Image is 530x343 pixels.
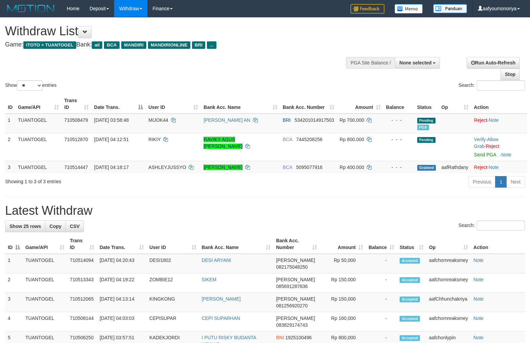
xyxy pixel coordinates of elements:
th: ID: activate to sort column descending [5,234,23,254]
td: DESI1802 [147,254,199,273]
span: Copy [49,224,61,229]
td: [DATE] 04:19:22 [97,273,147,293]
a: Note [473,296,484,302]
td: 4 [5,312,23,331]
a: Verify [474,137,486,142]
th: Amount: activate to sort column ascending [337,94,383,114]
span: Copy 082175048250 to clipboard [276,264,308,270]
button: None selected [395,57,440,69]
td: TUANTOGEL [23,254,67,273]
td: TUANTOGEL [23,293,67,312]
span: [DATE] 03:58:48 [94,117,129,123]
th: Action [471,234,525,254]
a: Reject [474,165,487,170]
a: DESI ARYANI [202,258,231,263]
span: Rp 400.000 [340,165,364,170]
img: Feedback.jpg [351,4,384,14]
th: Status [415,94,439,114]
span: 710514447 [64,165,88,170]
span: ... [207,41,216,49]
a: [PERSON_NAME] [202,296,241,302]
a: [PERSON_NAME] [204,165,242,170]
td: - [366,254,397,273]
td: 3 [5,293,23,312]
td: Rp 160,000 [320,312,366,331]
td: - [366,273,397,293]
div: - - - [386,117,412,123]
th: Trans ID: activate to sort column ascending [67,234,97,254]
span: · [474,137,498,149]
input: Search: [477,80,525,91]
a: CSV [65,221,84,232]
th: User ID: activate to sort column ascending [147,234,199,254]
a: Run Auto-Refresh [467,57,520,69]
td: 1 [5,114,15,133]
h1: Latest Withdraw [5,204,525,217]
span: Marked by aafchonlypin [417,125,429,130]
span: [DATE] 04:18:17 [94,165,129,170]
th: Trans ID: activate to sort column ascending [62,94,91,114]
th: Op: activate to sort column ascending [426,234,471,254]
span: BCA [104,41,119,49]
td: TUANTOGEL [15,161,62,173]
div: Showing 1 to 3 of 3 entries [5,175,216,185]
td: ZOMBIE12 [147,273,199,293]
td: Rp 150,000 [320,293,366,312]
td: 1 [5,254,23,273]
img: MOTION_logo.png [5,3,57,14]
td: 710513343 [67,273,97,293]
td: aafChhunchakriya [426,293,471,312]
a: Stop [501,69,520,80]
th: Bank Acc. Name: activate to sort column ascending [199,234,274,254]
span: Copy 081256920270 to clipboard [276,303,308,308]
span: BCA [283,137,292,142]
td: TUANTOGEL [15,114,62,133]
td: aafchornreaksmey [426,254,471,273]
th: ID [5,94,15,114]
td: Rp 150,000 [320,273,366,293]
span: [PERSON_NAME] [276,277,315,282]
th: Date Trans.: activate to sort column ascending [97,234,147,254]
span: Copy 7445208256 to clipboard [296,137,323,142]
a: Send PGA [474,152,496,157]
div: PGA Site Balance / [346,57,395,69]
td: [DATE] 04:20:43 [97,254,147,273]
span: Grabbed [417,165,436,171]
span: Copy 1925100496 to clipboard [285,335,312,340]
th: Amount: activate to sort column ascending [320,234,366,254]
a: Copy [45,221,66,232]
span: Copy 083829174743 to clipboard [276,322,308,328]
th: Op: activate to sort column ascending [439,94,471,114]
a: Note [489,117,499,123]
a: SIKEM [202,277,217,282]
a: [PERSON_NAME] AN [204,117,250,123]
span: Rp 800.000 [340,137,364,142]
a: Note [473,258,484,263]
th: Bank Acc. Number: activate to sort column ascending [273,234,320,254]
span: BNI [276,335,284,340]
th: Game/API: activate to sort column ascending [23,234,67,254]
label: Search: [459,221,525,231]
td: 710512065 [67,293,97,312]
span: Copy 5095077916 to clipboard [296,165,323,170]
a: Note [489,165,499,170]
th: Bank Acc. Number: activate to sort column ascending [280,94,337,114]
a: Note [473,277,484,282]
h4: Game: Bank: [5,41,346,48]
span: [PERSON_NAME] [276,258,315,263]
select: Showentries [17,80,42,91]
a: Note [501,152,511,157]
th: Game/API: activate to sort column ascending [15,94,62,114]
span: ITOTO > TUANTOGEL [23,41,76,49]
span: MIJOK44 [148,117,168,123]
td: 710514094 [67,254,97,273]
a: RAVIKY AGUS [PERSON_NAME] [204,137,242,149]
th: Action [471,94,527,114]
img: panduan.png [433,4,467,13]
span: [PERSON_NAME] [276,296,315,302]
span: BCA [283,165,292,170]
span: Accepted [400,297,420,302]
td: 2 [5,273,23,293]
span: [PERSON_NAME] [276,316,315,321]
td: KINGKONG [147,293,199,312]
